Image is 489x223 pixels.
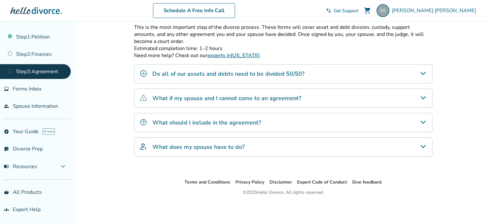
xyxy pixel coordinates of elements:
[4,146,9,151] span: list_alt_check
[152,94,301,102] h4: What if my spouse and I cannot come to an agreement?
[4,164,9,169] span: menu_book
[134,113,432,132] div: What should I include in the agreement?
[326,8,331,13] span: phone_in_talk
[185,179,230,185] a: Terms and Conditions
[140,143,147,150] img: What does my spouse have to do?
[235,179,264,185] a: Privacy Policy
[243,189,324,196] div: © 2025 Hello Divorce. All rights reserved.
[376,4,389,17] img: ruth@cues.org
[4,17,9,22] span: flag_2
[4,190,9,195] span: shopping_basket
[42,128,55,135] span: AI beta
[4,86,9,91] span: inbox
[134,137,432,157] div: What does my spouse have to do?
[152,143,245,151] h4: What does my spouse have to do?
[134,52,432,59] p: Need more help? Check out our .
[134,45,432,52] p: Estimated completion time: 1-2 hours
[4,104,9,109] span: people
[134,64,432,83] div: Do all of our assets and debts need to be divided 50/50?
[4,129,9,134] span: explore
[364,7,371,14] span: shopping_cart
[4,207,9,212] span: groups
[269,178,292,186] li: Disclaimer
[457,192,489,223] iframe: Chat Widget
[352,178,382,186] li: Give feedback
[140,70,147,77] img: Do all of our assets and debts need to be divided 50/50?
[13,85,41,92] span: Forms Inbox
[326,8,358,14] a: phone_in_talkGet Support
[207,52,259,59] a: experts in[US_STATE]
[134,24,432,45] p: This is the most important step of the divorce process. These forms will cover asset and debt div...
[152,118,261,127] h4: What should I include in the agreement?
[334,8,358,14] span: Get Support
[59,163,67,170] span: expand_more
[392,7,479,14] span: [PERSON_NAME] [PERSON_NAME]
[4,163,37,170] span: Resources
[134,89,432,108] div: What if my spouse and I cannot come to an agreement?
[297,179,347,185] a: Expert Code of Conduct
[152,70,304,78] h4: Do all of our assets and debts need to be divided 50/50?
[153,3,235,18] a: Schedule A Free Info Call
[140,94,147,102] img: What if my spouse and I cannot come to an agreement?
[140,118,147,126] img: What should I include in the agreement?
